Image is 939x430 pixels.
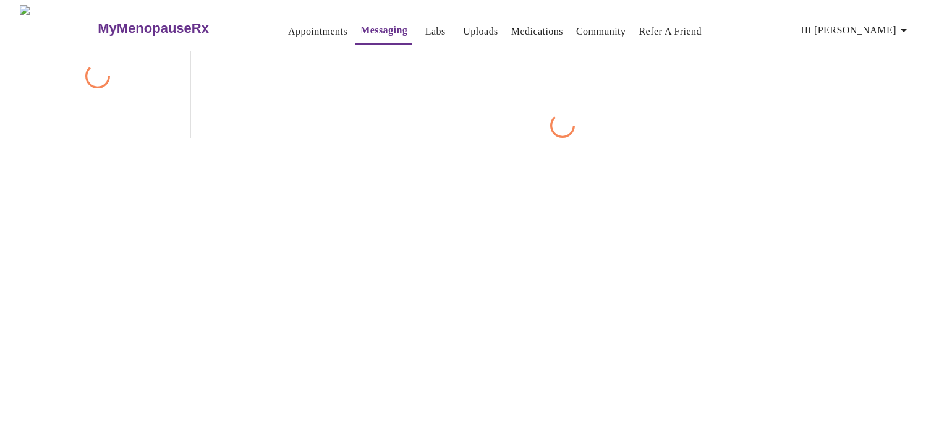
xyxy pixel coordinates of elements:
[425,23,446,40] a: Labs
[463,23,498,40] a: Uploads
[283,19,352,44] button: Appointments
[511,23,563,40] a: Medications
[360,22,407,39] a: Messaging
[576,23,626,40] a: Community
[634,19,707,44] button: Refer a Friend
[96,7,258,50] a: MyMenopauseRx
[288,23,347,40] a: Appointments
[506,19,568,44] button: Medications
[458,19,503,44] button: Uploads
[98,20,209,37] h3: MyMenopauseRx
[801,22,911,39] span: Hi [PERSON_NAME]
[20,5,96,51] img: MyMenopauseRx Logo
[571,19,631,44] button: Community
[355,18,412,45] button: Messaging
[415,19,455,44] button: Labs
[639,23,702,40] a: Refer a Friend
[796,18,916,43] button: Hi [PERSON_NAME]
